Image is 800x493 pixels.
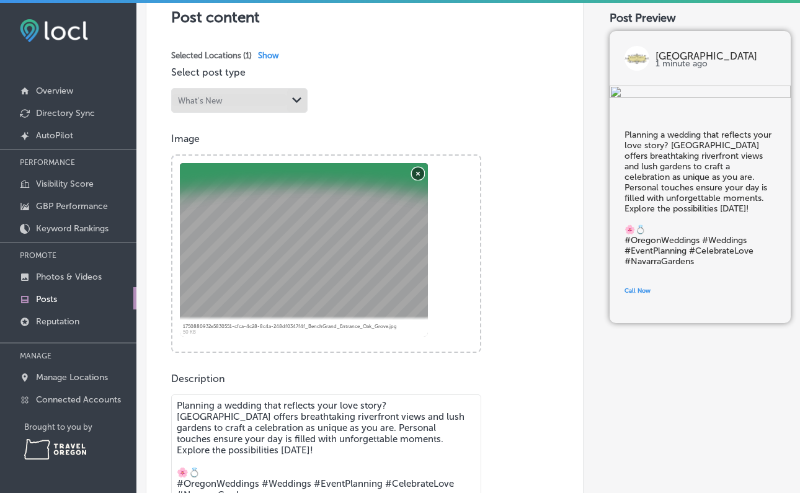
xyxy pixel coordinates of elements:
[24,422,136,432] p: Brought to you by
[36,272,102,282] p: Photos & Videos
[171,66,558,78] p: Select post type
[20,19,88,42] img: fda3e92497d09a02dc62c9cd864e3231.png
[624,45,649,70] img: logo
[610,11,791,24] div: Post Preview
[258,51,279,60] span: Show
[36,316,79,327] p: Reputation
[36,201,108,211] p: GBP Performance
[36,394,121,405] p: Connected Accounts
[171,373,225,384] label: Description
[624,286,651,294] span: Call Now
[171,51,252,60] span: Selected Locations ( 1 )
[172,156,238,164] a: Powered by PQINA
[656,53,776,60] p: [GEOGRAPHIC_DATA]
[171,133,558,144] p: Image
[656,60,776,68] p: 1 minute ago
[36,108,95,118] p: Directory Sync
[36,130,73,141] p: AutoPilot
[36,294,57,304] p: Posts
[36,86,73,96] p: Overview
[36,179,94,189] p: Visibility Score
[610,85,791,99] img: 55477c6b-8e52-4c80-8abf-7bfb0f3806d7
[36,223,109,234] p: Keyword Rankings
[171,8,558,26] h3: Post content
[178,95,223,105] div: What's New
[624,129,776,266] h5: Planning a wedding that reflects your love story? [GEOGRAPHIC_DATA] offers breathtaking riverfron...
[36,372,108,383] p: Manage Locations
